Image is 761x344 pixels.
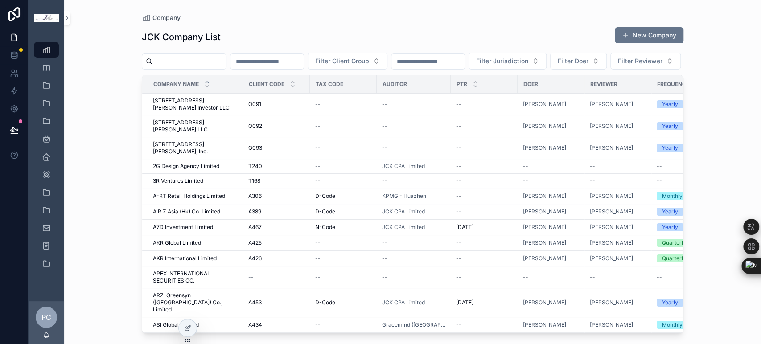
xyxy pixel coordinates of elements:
[142,31,221,43] h1: JCK Company List
[523,321,566,328] a: [PERSON_NAME]
[248,163,304,170] a: T240
[248,239,304,246] a: A425
[523,81,538,88] span: Doer
[523,144,579,152] a: [PERSON_NAME]
[469,53,547,70] button: Select Button
[315,101,371,108] a: --
[456,239,461,246] span: --
[523,255,566,262] a: [PERSON_NAME]
[248,192,262,200] span: A306
[456,299,512,306] a: [DATE]
[153,239,201,246] span: AKR Global Limited
[590,144,633,152] a: [PERSON_NAME]
[153,208,220,215] span: A.R.Z Asia (Hk) Co. Limited
[382,144,445,152] a: --
[315,255,371,262] a: --
[590,239,633,246] a: [PERSON_NAME]
[523,192,566,200] a: [PERSON_NAME]
[248,208,261,215] span: A389
[248,101,261,108] span: O091
[662,208,678,216] div: Yearly
[153,119,238,133] span: [STREET_ADDRESS][PERSON_NAME] LLC
[315,255,321,262] span: --
[382,224,445,231] a: JCK CPA Limited
[248,101,304,108] a: O091
[657,274,713,281] a: --
[657,122,713,130] a: Yearly
[523,299,566,306] a: [PERSON_NAME]
[153,208,238,215] a: A.R.Z Asia (Hk) Co. Limited
[315,239,371,246] a: --
[523,123,566,130] a: [PERSON_NAME]
[248,255,304,262] a: A426
[590,321,633,328] a: [PERSON_NAME]
[382,192,426,200] a: KPMG - Huazhen
[153,321,238,328] a: ASI Global Limited
[382,208,425,215] a: JCK CPA Limited
[456,321,461,328] span: --
[456,239,512,246] a: --
[662,321,683,329] div: Monthly
[382,177,445,184] a: --
[590,177,595,184] span: --
[315,299,371,306] a: D-Code
[456,101,512,108] a: --
[456,192,461,200] span: --
[590,123,646,130] a: [PERSON_NAME]
[382,101,445,108] a: --
[308,53,387,70] button: Select Button
[142,13,181,22] a: Company
[456,299,473,306] span: [DATE]
[523,239,566,246] a: [PERSON_NAME]
[315,57,369,66] span: Filter Client Group
[248,192,304,200] a: A306
[456,177,512,184] a: --
[457,81,467,88] span: PTR
[315,192,335,200] span: D-Code
[315,123,321,130] span: --
[523,101,566,108] span: [PERSON_NAME]
[456,208,461,215] span: --
[590,192,633,200] span: [PERSON_NAME]
[248,177,260,184] span: T168
[657,239,713,247] a: Quarterly
[662,192,683,200] div: Monthly
[153,270,238,284] a: APEX INTERNATIONAL SECURITIES CO.
[315,144,321,152] span: --
[153,97,238,111] a: [STREET_ADDRESS][PERSON_NAME] Investor LLC
[153,292,238,313] span: ARZ-Greensyn ([GEOGRAPHIC_DATA]) Co., Limited
[382,101,387,108] span: --
[153,141,238,155] a: [STREET_ADDRESS][PERSON_NAME], Inc.
[590,208,633,215] a: [PERSON_NAME]
[456,321,512,328] a: --
[34,14,59,22] img: App logo
[382,192,445,200] a: KPMG - Huazhen
[590,299,633,306] a: [PERSON_NAME]
[523,177,528,184] span: --
[590,224,633,231] span: [PERSON_NAME]
[315,239,321,246] span: --
[315,208,335,215] span: D-Code
[456,101,461,108] span: --
[315,321,321,328] span: --
[382,274,445,281] a: --
[590,255,646,262] a: [PERSON_NAME]
[456,123,461,130] span: --
[382,163,425,170] a: JCK CPA Limited
[590,177,646,184] a: --
[315,299,335,306] span: D-Code
[382,255,445,262] a: --
[456,163,512,170] a: --
[523,224,566,231] a: [PERSON_NAME]
[248,123,262,130] span: O092
[662,122,678,130] div: Yearly
[456,177,461,184] span: --
[476,57,528,66] span: Filter Jurisdiction
[315,163,371,170] a: --
[590,123,633,130] a: [PERSON_NAME]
